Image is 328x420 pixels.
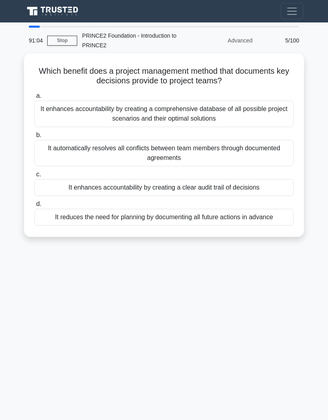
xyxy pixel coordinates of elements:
[34,101,294,127] div: It enhances accountability by creating a comprehensive database of all possible project scenarios...
[36,171,41,178] span: c.
[24,32,47,48] div: 91:04
[34,179,294,196] div: It enhances accountability by creating a clear audit trail of decisions
[36,200,41,207] span: d.
[34,66,294,86] h5: Which benefit does a project management method that documents key decisions provide to project te...
[257,32,304,48] div: 5/100
[281,3,303,19] button: Toggle navigation
[187,32,257,48] div: Advanced
[77,28,187,53] div: PRINCE2 Foundation - Introduction to PRINCE2
[36,131,41,138] span: b.
[34,209,294,226] div: It reduces the need for planning by documenting all future actions in advance
[34,140,294,166] div: It automatically resolves all conflicts between team members through documented agreements
[47,36,77,46] a: Stop
[36,92,41,99] span: a.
